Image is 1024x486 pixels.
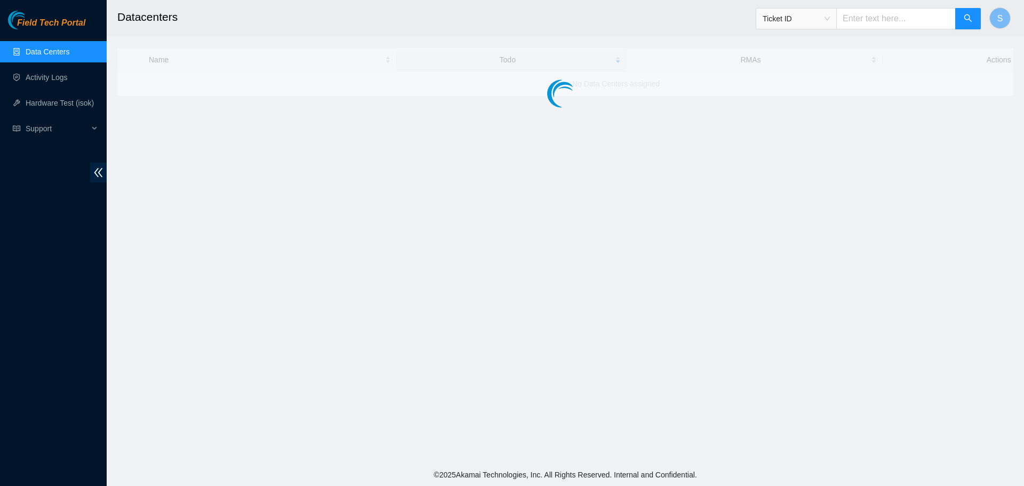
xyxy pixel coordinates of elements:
button: S [989,7,1011,29]
button: search [955,8,981,29]
span: S [997,12,1003,25]
span: double-left [90,163,107,182]
span: Ticket ID [763,11,830,27]
footer: © 2025 Akamai Technologies, Inc. All Rights Reserved. Internal and Confidential. [107,464,1024,486]
a: Data Centers [26,47,69,56]
a: Activity Logs [26,73,68,82]
input: Enter text here... [836,8,956,29]
a: Akamai TechnologiesField Tech Portal [8,19,85,33]
span: Field Tech Portal [17,18,85,28]
span: read [13,125,20,132]
a: Hardware Test (isok) [26,99,94,107]
img: Akamai Technologies [8,11,54,29]
span: search [964,14,972,24]
span: Support [26,118,89,139]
